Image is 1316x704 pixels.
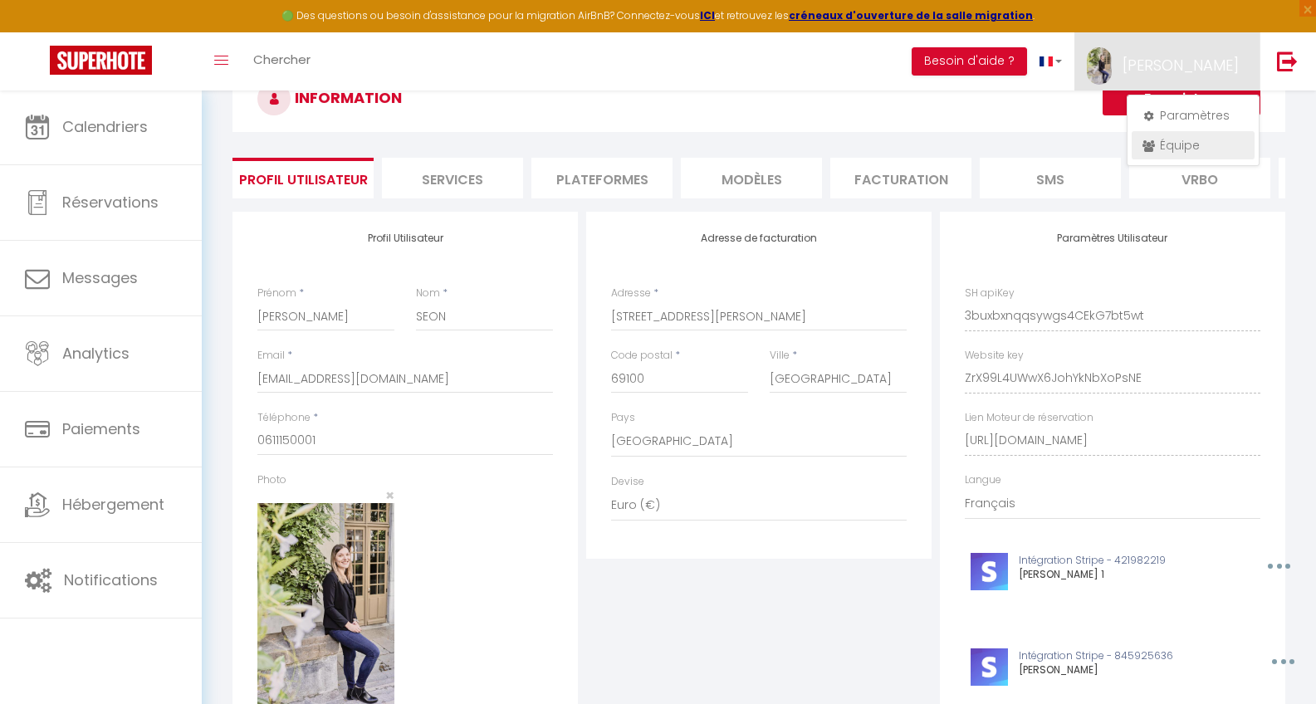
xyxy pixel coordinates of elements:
button: Close [385,488,394,503]
span: Calendriers [62,116,148,137]
label: Ville [770,348,790,364]
a: Chercher [241,32,323,90]
li: SMS [980,158,1121,198]
li: Plateformes [531,158,673,198]
a: créneaux d'ouverture de la salle migration [789,8,1033,22]
label: Devise [611,474,644,490]
p: Intégration Stripe - 421982219 [1019,553,1230,569]
label: Téléphone [257,410,311,426]
label: Langue [965,472,1001,488]
img: ... [1087,47,1112,85]
span: × [385,485,394,506]
label: Nom [416,286,440,301]
img: logout [1277,51,1298,71]
label: SH apiKey [965,286,1015,301]
li: Services [382,158,523,198]
label: Photo [257,472,286,488]
span: Analytics [62,343,130,364]
h4: Adresse de facturation [611,232,907,244]
span: Messages [62,267,138,288]
h4: Profil Utilisateur [257,232,553,244]
img: stripe-logo.jpeg [971,648,1008,686]
a: Paramètres [1132,101,1255,130]
span: Chercher [253,51,311,68]
button: Besoin d'aide ? [912,47,1027,76]
a: ICI [700,8,715,22]
label: Lien Moteur de réservation [965,410,1093,426]
li: Profil Utilisateur [232,158,374,198]
span: [PERSON_NAME] [1019,662,1098,677]
label: Code postal [611,348,673,364]
span: [PERSON_NAME] 1 [1019,567,1104,581]
label: Prénom [257,286,296,301]
a: ... [PERSON_NAME] [1074,32,1260,90]
img: stripe-logo.jpeg [971,553,1008,590]
label: Email [257,348,285,364]
span: Réservations [62,192,159,213]
li: Facturation [830,158,971,198]
h4: Paramètres Utilisateur [965,232,1260,244]
li: MODÈLES [681,158,822,198]
span: Notifications [64,570,158,590]
label: Website key [965,348,1024,364]
span: [PERSON_NAME] [1123,55,1239,76]
li: Vrbo [1129,158,1270,198]
a: Équipe [1132,131,1255,159]
h3: INFORMATION [232,66,1285,132]
p: Intégration Stripe - 845925636 [1019,648,1234,664]
button: Ouvrir le widget de chat LiveChat [13,7,63,56]
span: Hébergement [62,494,164,515]
img: Super Booking [50,46,152,75]
label: Pays [611,410,635,426]
label: Adresse [611,286,651,301]
span: Paiements [62,418,140,439]
button: Enregistrer [1103,82,1260,115]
